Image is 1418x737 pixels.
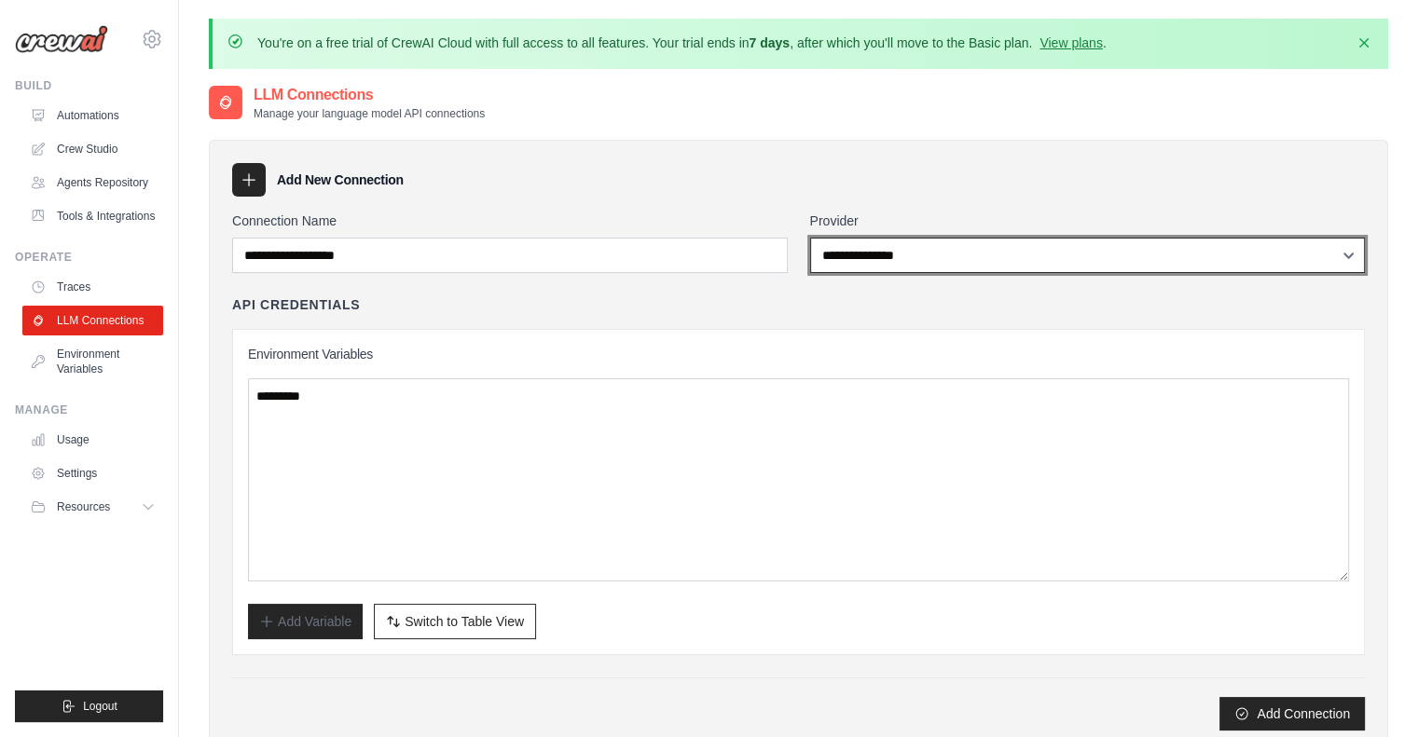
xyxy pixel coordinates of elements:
[83,699,117,714] span: Logout
[22,201,163,231] a: Tools & Integrations
[257,34,1107,52] p: You're on a free trial of CrewAI Cloud with full access to all features. Your trial ends in , aft...
[22,425,163,455] a: Usage
[248,604,363,639] button: Add Variable
[254,106,485,121] p: Manage your language model API connections
[810,212,1366,230] label: Provider
[22,339,163,384] a: Environment Variables
[22,306,163,335] a: LLM Connections
[57,499,110,514] span: Resources
[277,171,404,189] h3: Add New Connection
[1039,35,1102,50] a: View plans
[232,295,360,314] h4: API Credentials
[254,84,485,106] h2: LLM Connections
[15,78,163,93] div: Build
[15,250,163,265] div: Operate
[374,604,536,639] button: Switch to Table View
[749,35,790,50] strong: 7 days
[22,168,163,198] a: Agents Repository
[405,612,524,631] span: Switch to Table View
[22,101,163,130] a: Automations
[22,492,163,522] button: Resources
[248,345,1349,363] h3: Environment Variables
[15,690,163,722] button: Logout
[15,403,163,417] div: Manage
[22,458,163,488] a: Settings
[22,272,163,302] a: Traces
[15,25,108,53] img: Logo
[232,212,788,230] label: Connection Name
[1219,697,1365,730] button: Add Connection
[22,134,163,164] a: Crew Studio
